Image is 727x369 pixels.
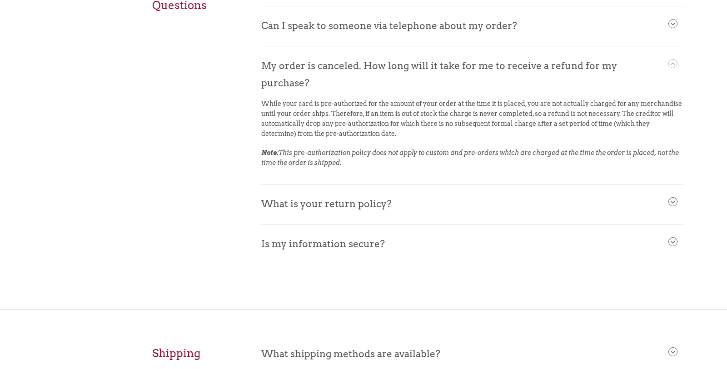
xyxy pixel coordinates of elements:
[261,149,679,166] em: This pre-authorization policy does not apply to custom and pre-orders which are charged at the ti...
[261,184,684,219] span: What is your return policy?
[261,99,684,148] p: While your card is pre-authorized for the amount of your order at the time it is placed, you are ...
[261,46,684,99] span: My order is canceled. How long will it take for me to receive a refund for my purchase?
[261,224,684,259] span: Is my information secure?
[261,149,279,156] strong: Note:
[261,6,684,41] span: Can I speak to someone via telephone about my order?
